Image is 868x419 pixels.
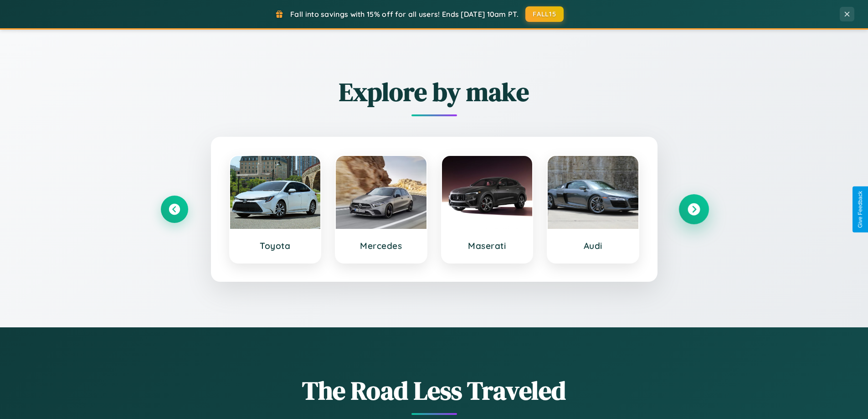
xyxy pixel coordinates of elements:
[451,240,524,251] h3: Maserati
[239,240,312,251] h3: Toyota
[161,373,708,408] h1: The Road Less Traveled
[525,6,564,22] button: FALL15
[161,74,708,109] h2: Explore by make
[857,191,863,228] div: Give Feedback
[290,10,519,19] span: Fall into savings with 15% off for all users! Ends [DATE] 10am PT.
[557,240,629,251] h3: Audi
[345,240,417,251] h3: Mercedes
